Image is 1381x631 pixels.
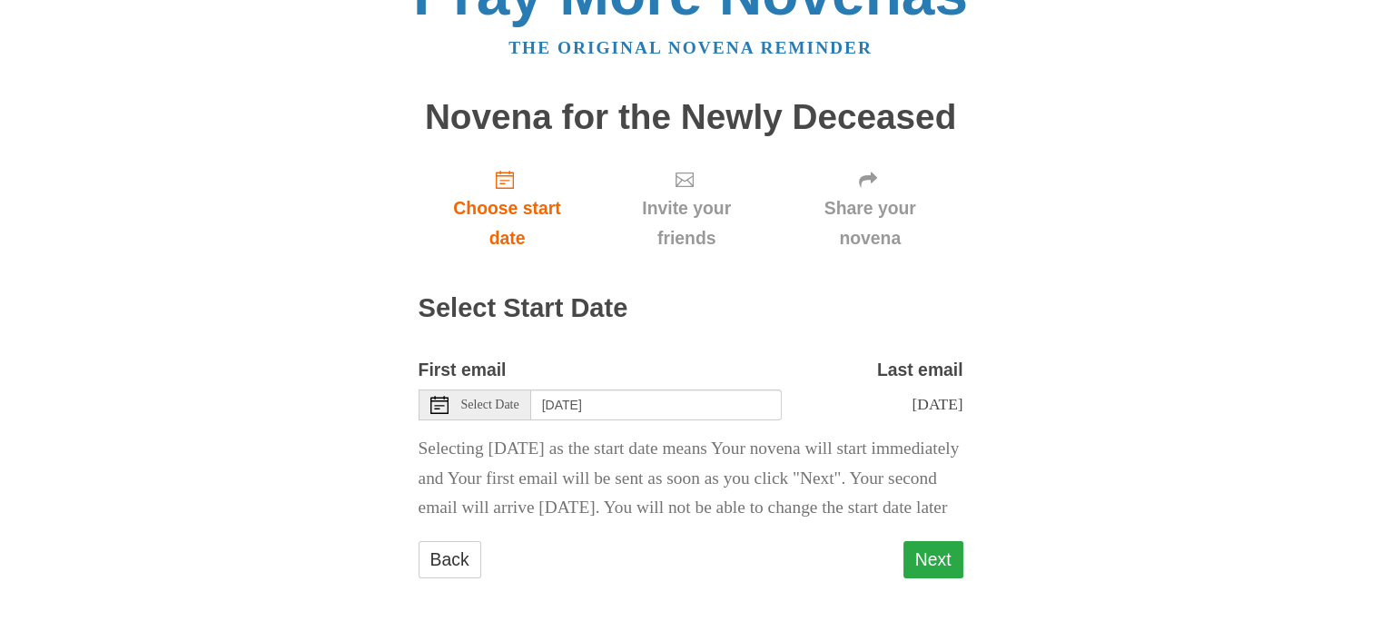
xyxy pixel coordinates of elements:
a: The original novena reminder [508,38,873,57]
h2: Select Start Date [419,294,963,323]
a: Invite your friends [596,154,776,262]
span: Share your novena [795,193,945,253]
label: First email [419,355,507,385]
p: Selecting [DATE] as the start date means Your novena will start immediately and Your first email ... [419,434,963,524]
span: Select Date [461,399,519,411]
input: Use the arrow keys to pick a date [531,389,782,420]
a: Choose start date [419,154,597,262]
span: Invite your friends [614,193,758,253]
label: Last email [877,355,963,385]
a: Back [419,541,481,578]
a: Share your novena [777,154,963,262]
button: Next [903,541,963,578]
h1: Novena for the Newly Deceased [419,98,963,137]
span: [DATE] [912,395,962,413]
span: Choose start date [437,193,578,253]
